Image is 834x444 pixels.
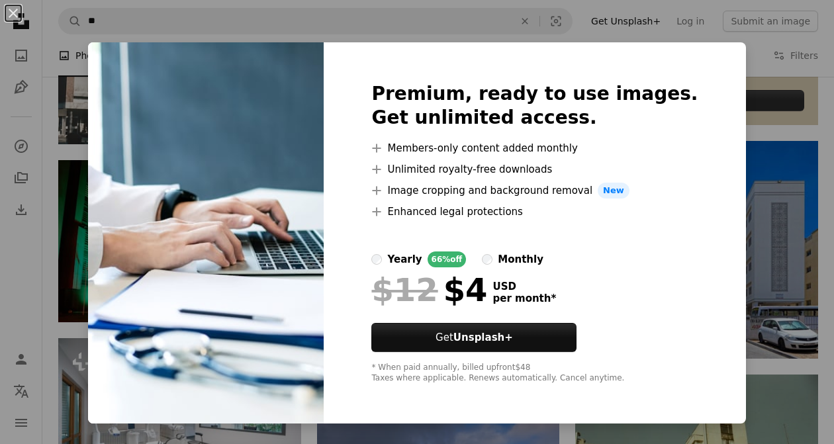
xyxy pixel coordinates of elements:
strong: Unsplash+ [453,332,513,343]
li: Image cropping and background removal [371,183,698,199]
h2: Premium, ready to use images. Get unlimited access. [371,82,698,130]
span: per month * [492,292,556,304]
div: * When paid annually, billed upfront $48 Taxes where applicable. Renews automatically. Cancel any... [371,363,698,384]
li: Unlimited royalty-free downloads [371,161,698,177]
span: New [598,183,629,199]
input: monthly [482,254,492,265]
div: yearly [387,251,422,267]
li: Enhanced legal protections [371,204,698,220]
div: $4 [371,273,487,307]
span: $12 [371,273,438,307]
li: Members-only content added monthly [371,140,698,156]
img: premium_photo-1661376860609-0f50ba5b121a [88,42,324,423]
div: 66% off [428,251,467,267]
span: USD [492,281,556,292]
button: GetUnsplash+ [371,323,577,352]
div: monthly [498,251,543,267]
input: yearly66%off [371,254,382,265]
